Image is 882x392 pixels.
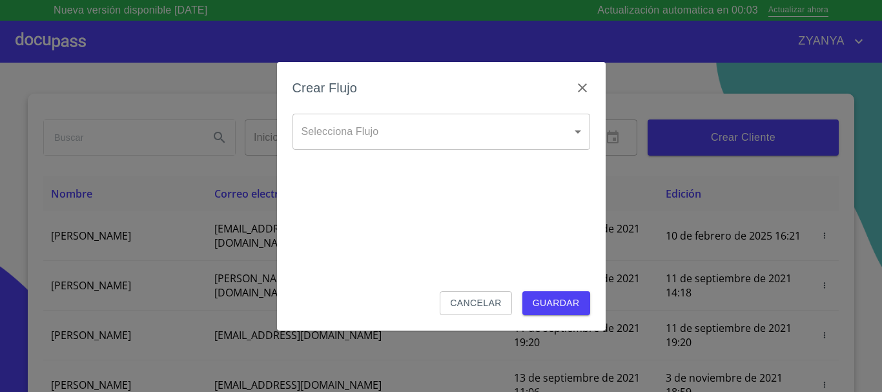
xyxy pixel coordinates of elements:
div: ​ [292,114,590,150]
button: Cancelar [440,291,511,315]
button: Guardar [522,291,590,315]
span: Guardar [533,295,580,311]
h6: Crear Flujo [292,77,358,98]
span: Cancelar [450,295,501,311]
